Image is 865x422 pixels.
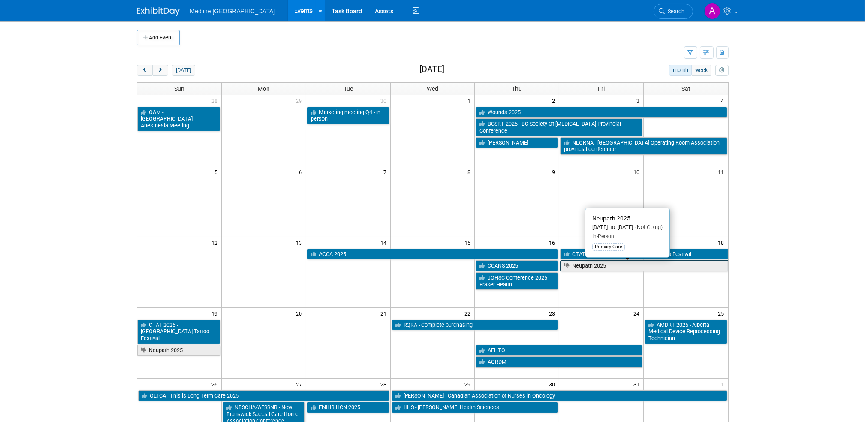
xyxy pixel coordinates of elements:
span: 15 [464,237,474,248]
a: CTAT 2025 - [GEOGRAPHIC_DATA] Tattoo Festival [137,320,220,344]
span: Neupath 2025 [592,215,630,222]
span: 27 [295,379,306,389]
span: 13 [295,237,306,248]
span: 1 [467,95,474,106]
span: 26 [211,379,221,389]
span: 14 [380,237,390,248]
span: 31 [633,379,643,389]
button: week [691,65,711,76]
span: 2 [551,95,559,106]
span: Sun [174,85,184,92]
span: 22 [464,308,474,319]
button: myCustomButton [715,65,728,76]
span: 29 [464,379,474,389]
a: Wounds 2025 [476,107,727,118]
a: Neupath 2025 [137,345,220,356]
button: [DATE] [172,65,195,76]
span: 30 [380,95,390,106]
span: Sat [681,85,690,92]
h2: [DATE] [419,65,444,74]
span: 11 [717,166,728,177]
a: [PERSON_NAME] [476,137,558,148]
button: month [669,65,692,76]
span: 23 [548,308,559,319]
button: prev [137,65,153,76]
a: BCSRT 2025 - BC Society Of [MEDICAL_DATA] Provincial Conference [476,118,642,136]
span: 18 [717,237,728,248]
a: [PERSON_NAME] - Canadian Association of Nurses in Oncology [392,390,727,401]
a: Marketing meeting Q4 - in person [307,107,389,124]
a: Neupath 2025 [560,260,728,271]
span: 8 [467,166,474,177]
a: JOHSC Conference 2025 - Fraser Health [476,272,558,290]
a: Search [654,4,693,19]
span: 29 [295,95,306,106]
button: next [152,65,168,76]
img: Angela Douglas [704,3,720,19]
a: ACCA 2025 [307,249,558,260]
span: 6 [298,166,306,177]
a: FNIHB HCN 2025 [307,402,389,413]
a: HHS - [PERSON_NAME] Health Sciences [392,402,558,413]
span: Thu [512,85,522,92]
span: (Not Going) [633,224,663,230]
span: 4 [720,95,728,106]
span: Wed [427,85,438,92]
span: Tue [344,85,353,92]
i: Personalize Calendar [719,68,725,73]
span: 9 [551,166,559,177]
span: 24 [633,308,643,319]
span: Search [665,8,685,15]
img: ExhibitDay [137,7,180,16]
div: [DATE] to [DATE] [592,224,663,231]
a: CCANS 2025 [476,260,558,271]
a: CTAT 2025 - [GEOGRAPHIC_DATA] Tattoo Festival [560,249,728,260]
a: RQRA - Complete purchasing [392,320,558,331]
span: 3 [636,95,643,106]
span: 12 [211,237,221,248]
span: 30 [548,379,559,389]
span: 25 [717,308,728,319]
span: Fri [598,85,605,92]
span: 20 [295,308,306,319]
span: 5 [214,166,221,177]
span: 16 [548,237,559,248]
a: OAM - [GEOGRAPHIC_DATA] Anesthesia Meeting [137,107,220,131]
span: 21 [380,308,390,319]
span: 28 [380,379,390,389]
a: OLTCA - This is Long Term Care 2025 [138,390,389,401]
span: 28 [211,95,221,106]
a: AFHTO [476,345,642,356]
span: Mon [258,85,270,92]
span: 19 [211,308,221,319]
span: 7 [383,166,390,177]
span: 1 [720,379,728,389]
a: AQRDM [476,356,642,368]
a: NLORNA - [GEOGRAPHIC_DATA] Operating Room Association provincial conference [560,137,727,155]
a: AMDRT 2025 - Alberta Medical Device Reprocessing Technician [645,320,727,344]
span: 10 [633,166,643,177]
div: Primary Care [592,243,625,251]
span: In-Person [592,233,614,239]
span: Medline [GEOGRAPHIC_DATA] [190,8,275,15]
button: Add Event [137,30,180,45]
